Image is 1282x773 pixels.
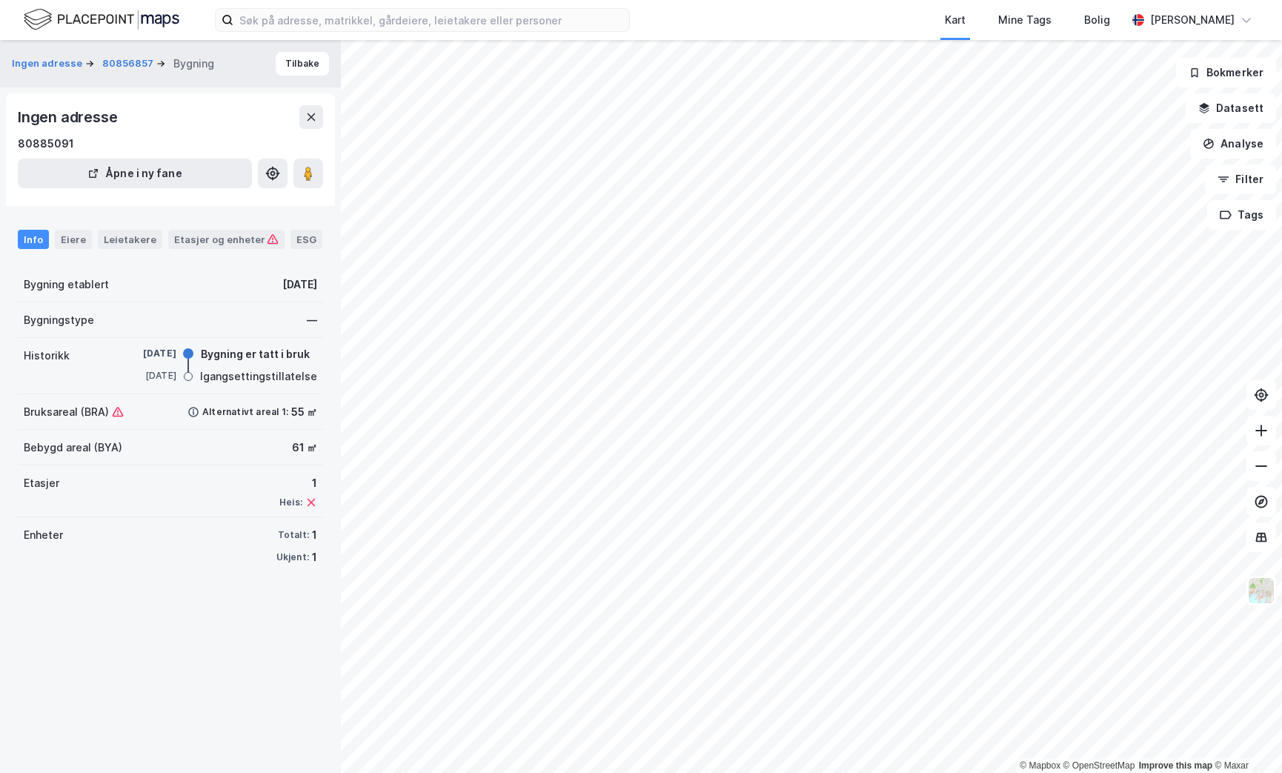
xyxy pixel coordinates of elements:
[233,9,629,31] input: Søk på adresse, matrikkel, gårdeiere, leietakere eller personer
[24,439,122,457] div: Bebygd areal (BYA)
[24,311,94,329] div: Bygningstype
[276,551,309,563] div: Ukjent:
[173,55,214,73] div: Bygning
[1190,129,1276,159] button: Analyse
[282,276,317,293] div: [DATE]
[24,403,124,421] div: Bruksareal (BRA)
[24,347,70,365] div: Historikk
[279,497,302,508] div: Heis:
[202,406,288,418] div: Alternativt areal 1:
[945,11,966,29] div: Kart
[24,276,109,293] div: Bygning etablert
[1208,702,1282,773] iframe: Chat Widget
[1139,760,1212,771] a: Improve this map
[312,548,317,566] div: 1
[1176,58,1276,87] button: Bokmerker
[998,11,1052,29] div: Mine Tags
[1208,702,1282,773] div: Kontrollprogram for chat
[117,369,176,382] div: [DATE]
[1150,11,1235,29] div: [PERSON_NAME]
[24,474,59,492] div: Etasjer
[24,526,63,544] div: Enheter
[292,439,317,457] div: 61 ㎡
[18,135,74,153] div: 80885091
[18,159,252,188] button: Åpne i ny fane
[312,526,317,544] div: 1
[1020,760,1060,771] a: Mapbox
[1207,200,1276,230] button: Tags
[201,345,310,363] div: Bygning er tatt i bruk
[174,233,279,246] div: Etasjer og enheter
[1063,760,1135,771] a: OpenStreetMap
[102,56,156,71] button: 80856857
[1084,11,1110,29] div: Bolig
[1205,165,1276,194] button: Filter
[307,311,317,329] div: —
[18,105,120,129] div: Ingen adresse
[24,7,179,33] img: logo.f888ab2527a4732fd821a326f86c7f29.svg
[12,56,85,71] button: Ingen adresse
[18,230,49,249] div: Info
[55,230,92,249] div: Eiere
[1186,93,1276,123] button: Datasett
[290,230,322,249] div: ESG
[1247,577,1275,605] img: Z
[98,230,162,249] div: Leietakere
[279,474,317,492] div: 1
[278,529,309,541] div: Totalt:
[276,52,329,76] button: Tilbake
[200,368,317,385] div: Igangsettingstillatelse
[117,347,176,360] div: [DATE]
[291,403,317,421] div: 55 ㎡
